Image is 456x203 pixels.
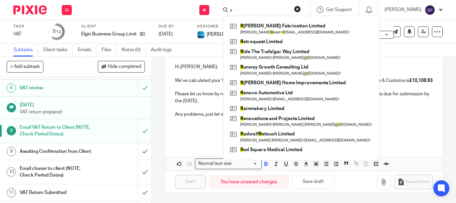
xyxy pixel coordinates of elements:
[20,83,94,93] h1: VAT review
[159,32,173,36] span: [DATE]
[20,109,145,115] p: VAT return prepared
[326,7,352,12] span: Get Support
[13,43,38,57] a: Subtasks
[394,175,433,190] button: Request files
[52,28,61,35] div: 7
[207,31,243,38] span: [PERSON_NAME]
[20,146,94,157] h1: Awaiting Confirmation from Client
[101,43,117,57] a: Files
[7,126,16,135] div: 8
[197,160,233,167] span: Normal text size
[20,100,145,108] h1: [DATE]
[20,188,94,198] h1: VAT Return Submitted
[409,78,433,83] strong: £10,108.93
[175,77,433,84] p: We’ve calculated your VAT Return for the period ending [DATE] and the amount due to HM Revenue & ...
[209,175,289,189] div: You have unsaved changes
[43,43,73,57] a: Client tasks
[159,24,189,29] label: Due by
[20,122,94,139] h1: Email VAT Return to Client (NOTE, Check Period Dates)
[151,43,177,57] a: Audit logs
[230,8,290,14] input: Search
[195,159,262,169] div: Search for option
[108,64,141,70] span: Hide completed
[175,91,433,104] p: Please let us know by reply that you’re happy with this and you’re OK for us to submit it online....
[7,167,16,177] div: 10
[425,5,435,15] img: svg%3E
[406,179,429,185] span: Request files
[98,61,145,72] button: Hide completed
[20,164,94,181] h1: Email chaser to client (NOTE, Check Period Dates)
[292,175,334,189] button: Save draft
[175,175,206,189] input: Sent
[7,188,16,197] div: 11
[197,31,205,39] img: Diverso%20logo.png
[13,5,47,14] img: Pixie
[294,6,301,12] button: Clear
[7,147,16,156] div: 9
[175,111,433,118] p: Any problems, just let me know.
[197,24,243,29] label: Assignee
[7,61,43,72] button: + Add subtask
[81,31,137,37] p: Elgin Business Group Limited
[175,64,433,70] p: Hi [PERSON_NAME],
[234,160,258,167] input: Search for option
[7,83,16,93] div: 6
[13,24,40,29] label: Task
[81,24,150,29] label: Client
[78,43,96,57] a: Emails
[55,30,61,34] small: /12
[385,6,421,13] p: [PERSON_NAME]
[122,43,146,57] a: Notes (0)
[13,31,40,37] div: VAT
